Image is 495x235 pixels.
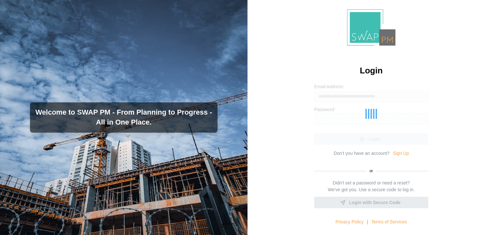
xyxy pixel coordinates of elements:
div: or [314,168,428,174]
a: Privacy Policy [335,219,364,226]
img: Logo [347,9,395,46]
a: Terms of Services [371,219,407,226]
h2: Login [360,65,383,76]
div: Didn't set a password or need a reset? We've got you. Use a secure code to log in. [328,180,414,193]
a: Sign Up [393,150,409,157]
h3: Welcome to SWAP PM - From Planning to Progress - All in One Place. [35,108,212,127]
div: | [367,219,368,226]
div: Don’t you have an account? [334,150,390,157]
